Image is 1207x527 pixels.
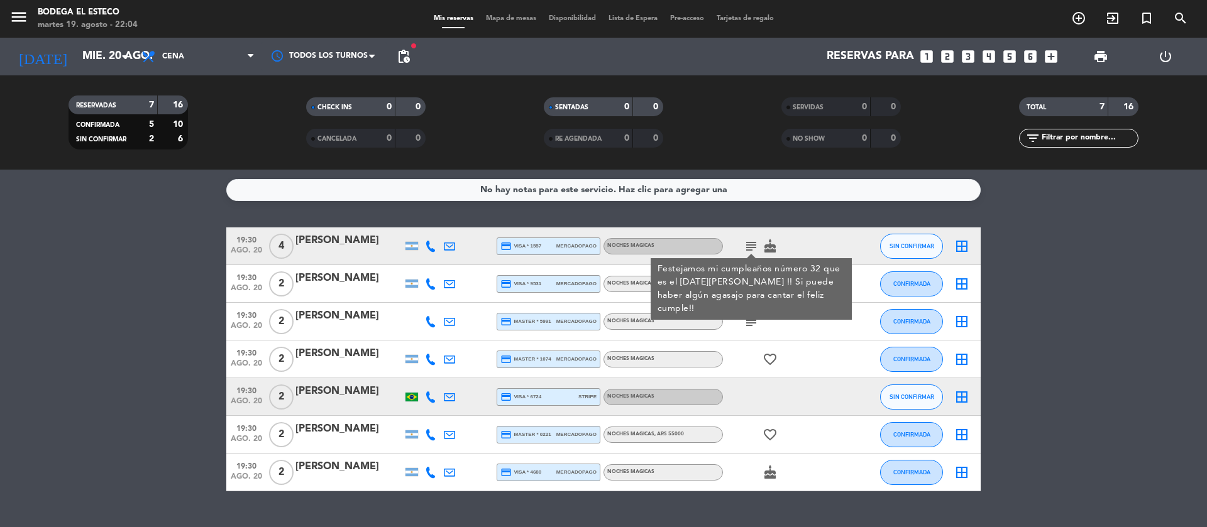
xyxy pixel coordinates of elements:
span: NOCHES MAGICAS [607,356,654,361]
i: cake [763,239,778,254]
span: ago. 20 [231,284,262,298]
span: 19:30 [231,269,262,284]
i: exit_to_app [1105,11,1120,26]
div: Festejamos mi cumpleaños número 32 que es el [DATE][PERSON_NAME] !! Si puede haber algún agasajo ... [658,263,846,315]
strong: 0 [862,102,867,111]
span: mercadopago [556,468,597,476]
span: 2 [269,460,294,485]
span: ago. 20 [231,359,262,374]
div: [PERSON_NAME] [295,345,402,362]
span: Cena [162,52,184,61]
i: credit_card [500,391,512,403]
span: NOCHES MAGICAS [607,394,654,399]
i: filter_list [1025,131,1040,146]
button: CONFIRMADA [880,271,943,296]
span: CONFIRMADA [76,122,119,128]
i: credit_card [500,241,512,252]
strong: 0 [387,102,392,111]
span: NOCHES MAGICAS [607,432,684,437]
i: border_all [954,427,969,442]
i: credit_card [500,429,512,440]
span: CONFIRMADA [893,469,930,475]
span: 19:30 [231,458,262,472]
i: favorite_border [763,352,778,367]
i: turned_in_not [1139,11,1154,26]
div: No hay notas para este servicio. Haz clic para agregar una [480,183,727,197]
span: master * 1074 [500,354,551,365]
button: SIN CONFIRMAR [880,234,943,259]
span: visa * 9531 [500,278,541,290]
span: CONFIRMADA [893,356,930,362]
span: NOCHES MAGICAS [607,318,654,323]
strong: 0 [387,134,392,143]
span: 4 [269,234,294,259]
span: 2 [269,422,294,447]
i: looks_6 [1022,48,1039,65]
button: CONFIRMADA [880,460,943,485]
span: , ARS 55000 [654,432,684,437]
i: power_settings_new [1158,49,1173,64]
input: Filtrar por nombre... [1040,131,1138,145]
span: fiber_manual_record [410,42,417,50]
strong: 7 [149,101,154,109]
span: Tarjetas de regalo [710,15,780,22]
span: ago. 20 [231,397,262,411]
i: credit_card [500,316,512,327]
span: mercadopago [556,317,597,325]
span: RESERVADAS [76,102,116,109]
div: [PERSON_NAME] [295,383,402,399]
span: NO SHOW [793,136,825,142]
strong: 7 [1100,102,1105,111]
span: Pre-acceso [664,15,710,22]
span: SENTADAS [555,104,588,111]
span: CONFIRMADA [893,318,930,325]
div: [PERSON_NAME] [295,459,402,475]
span: NOCHES MAGICAS [607,469,654,474]
i: border_all [954,276,969,291]
strong: 0 [891,102,898,111]
i: subject [744,314,759,329]
div: martes 19. agosto - 22:04 [38,19,138,31]
i: border_all [954,389,969,405]
span: mercadopago [556,430,597,438]
span: visa * 4680 [500,467,541,478]
span: CONFIRMADA [893,280,930,287]
i: credit_card [500,354,512,365]
span: Mapa de mesas [480,15,543,22]
span: 19:30 [231,383,262,397]
span: mercadopago [556,280,597,288]
i: add_circle_outline [1071,11,1086,26]
span: visa * 6724 [500,391,541,403]
span: TOTAL [1027,104,1046,111]
i: looks_4 [981,48,997,65]
i: add_box [1043,48,1059,65]
i: border_all [954,314,969,329]
div: [PERSON_NAME] [295,232,402,249]
span: 19:30 [231,232,262,246]
strong: 0 [416,134,423,143]
span: SIN CONFIRMAR [890,393,934,400]
strong: 0 [624,102,629,111]
span: RE AGENDADA [555,136,602,142]
strong: 6 [178,134,185,143]
strong: 0 [416,102,423,111]
span: 19:30 [231,420,262,435]
i: [DATE] [9,43,76,70]
i: subject [744,239,759,254]
span: 2 [269,347,294,372]
i: cake [763,465,778,480]
button: CONFIRMADA [880,309,943,334]
span: NOCHES MAGICAS [607,281,654,286]
span: 2 [269,384,294,410]
span: Disponibilidad [543,15,602,22]
span: NOCHES MAGICAS [607,243,654,248]
span: CHECK INS [317,104,352,111]
span: ago. 20 [231,246,262,261]
span: Lista de Espera [602,15,664,22]
strong: 16 [173,101,185,109]
strong: 16 [1123,102,1136,111]
span: pending_actions [396,49,411,64]
i: looks_3 [960,48,976,65]
div: Bodega El Esteco [38,6,138,19]
strong: 5 [149,120,154,129]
